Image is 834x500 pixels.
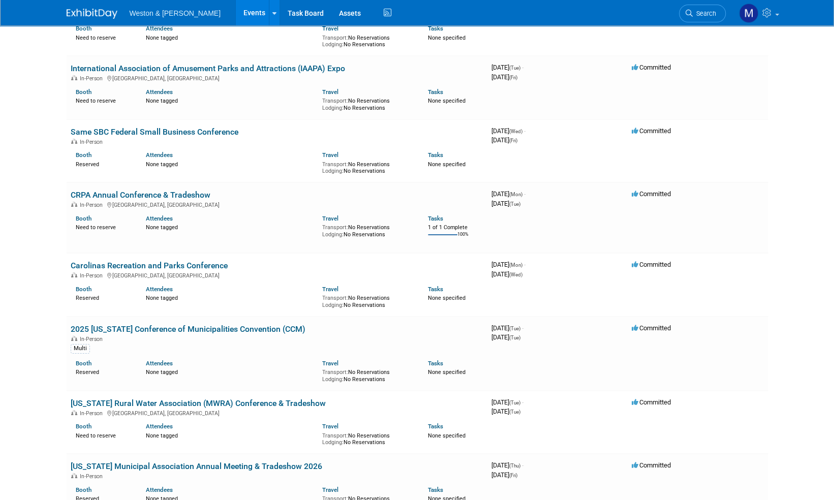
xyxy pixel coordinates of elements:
[322,222,413,238] div: No Reservations No Reservations
[428,286,443,293] a: Tasks
[146,423,173,430] a: Attendees
[524,127,526,135] span: -
[80,75,106,82] span: In-Person
[693,10,716,17] span: Search
[522,64,523,71] span: -
[632,190,671,198] span: Committed
[428,151,443,159] a: Tasks
[322,439,344,446] span: Lodging:
[146,25,173,32] a: Attendees
[76,360,91,367] a: Booth
[322,151,338,159] a: Travel
[146,293,315,302] div: None tagged
[322,231,344,238] span: Lodging:
[491,270,522,278] span: [DATE]
[491,200,520,207] span: [DATE]
[322,360,338,367] a: Travel
[632,324,671,332] span: Committed
[71,324,305,334] a: 2025 [US_STATE] Conference of Municipalities Convention (CCM)
[509,201,520,207] span: (Tue)
[522,324,523,332] span: -
[71,398,326,408] a: [US_STATE] Rural Water Association (MWRA) Conference & Tradeshow
[146,159,315,168] div: None tagged
[76,486,91,493] a: Booth
[71,74,483,82] div: [GEOGRAPHIC_DATA], [GEOGRAPHIC_DATA]
[322,88,338,96] a: Travel
[322,432,348,439] span: Transport:
[71,473,77,478] img: In-Person Event
[322,41,344,48] span: Lodging:
[509,262,522,268] span: (Mon)
[76,423,91,430] a: Booth
[509,326,520,331] span: (Tue)
[76,293,131,302] div: Reserved
[509,192,522,197] span: (Mon)
[322,161,348,168] span: Transport:
[491,136,517,144] span: [DATE]
[428,215,443,222] a: Tasks
[71,64,345,73] a: International Association of Amusement Parks and Attractions (IAAPA) Expo
[71,409,483,417] div: [GEOGRAPHIC_DATA], [GEOGRAPHIC_DATA]
[76,25,91,32] a: Booth
[322,286,338,293] a: Travel
[524,190,526,198] span: -
[71,127,238,137] a: Same SBC Federal Small Business Conference
[322,367,413,383] div: No Reservations No Reservations
[428,25,443,32] a: Tasks
[71,344,90,353] div: Multi
[146,215,173,222] a: Attendees
[509,129,522,134] span: (Wed)
[509,473,517,478] span: (Fri)
[491,73,517,81] span: [DATE]
[322,25,338,32] a: Travel
[322,423,338,430] a: Travel
[491,333,520,341] span: [DATE]
[428,423,443,430] a: Tasks
[491,398,523,406] span: [DATE]
[322,295,348,301] span: Transport:
[491,408,520,415] span: [DATE]
[491,261,526,268] span: [DATE]
[491,324,523,332] span: [DATE]
[509,65,520,71] span: (Tue)
[146,151,173,159] a: Attendees
[76,159,131,168] div: Reserved
[80,202,106,208] span: In-Person
[76,222,131,231] div: Need to reserve
[509,335,520,340] span: (Tue)
[76,367,131,376] div: Reserved
[632,127,671,135] span: Committed
[509,138,517,143] span: (Fri)
[322,33,413,48] div: No Reservations No Reservations
[632,64,671,71] span: Committed
[146,486,173,493] a: Attendees
[80,410,106,417] span: In-Person
[71,139,77,144] img: In-Person Event
[71,410,77,415] img: In-Person Event
[76,151,91,159] a: Booth
[76,96,131,105] div: Need to reserve
[632,461,671,469] span: Committed
[80,139,106,145] span: In-Person
[322,105,344,111] span: Lodging:
[71,461,322,471] a: [US_STATE] Municipal Association Annual Meeting & Tradeshow 2026
[146,430,315,440] div: None tagged
[428,360,443,367] a: Tasks
[322,215,338,222] a: Travel
[509,272,522,277] span: (Wed)
[71,272,77,277] img: In-Person Event
[428,432,466,439] span: None specified
[322,293,413,308] div: No Reservations No Reservations
[80,336,106,342] span: In-Person
[76,88,91,96] a: Booth
[322,159,413,175] div: No Reservations No Reservations
[130,9,221,17] span: Weston & [PERSON_NAME]
[428,88,443,96] a: Tasks
[509,400,520,405] span: (Tue)
[71,190,210,200] a: CRPA Annual Conference & Tradeshow
[67,9,117,19] img: ExhibitDay
[524,261,526,268] span: -
[71,202,77,207] img: In-Person Event
[146,96,315,105] div: None tagged
[428,98,466,104] span: None specified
